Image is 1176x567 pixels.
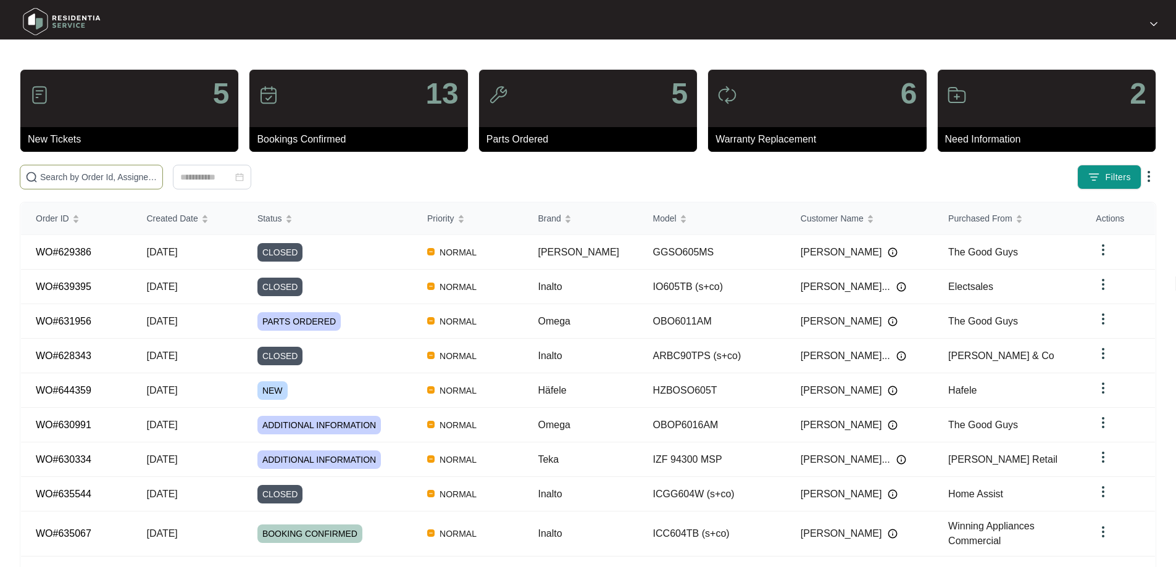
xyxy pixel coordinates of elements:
[901,79,917,109] p: 6
[948,489,1003,499] span: Home Assist
[1088,171,1100,183] img: filter icon
[427,421,435,428] img: Vercel Logo
[435,279,482,294] span: NORMAL
[435,383,482,398] span: NORMAL
[538,247,619,257] span: [PERSON_NAME]
[801,279,890,294] span: [PERSON_NAME]...
[146,385,177,395] span: [DATE]
[257,312,341,331] span: PARTS ORDERED
[1096,415,1111,430] img: dropdown arrow
[801,349,890,363] span: [PERSON_NAME]...
[538,420,570,430] span: Omega
[257,450,381,469] span: ADDITIONAL INFORMATION
[146,350,177,361] span: [DATE]
[947,85,967,105] img: icon
[257,278,303,296] span: CLOSED
[888,317,898,326] img: Info icon
[427,317,435,325] img: Vercel Logo
[488,85,508,105] img: icon
[36,489,91,499] a: WO#635544
[888,489,898,499] img: Info icon
[243,202,412,235] th: Status
[427,529,435,537] img: Vercel Logo
[653,212,677,225] span: Model
[638,511,786,557] td: ICC604TB (s+co)
[638,442,786,477] td: IZF 94300 MSP
[1150,21,1157,27] img: dropdown arrow
[1077,165,1141,189] button: filter iconFilters
[36,350,91,361] a: WO#628343
[213,79,230,109] p: 5
[638,202,786,235] th: Model
[435,314,482,329] span: NORMAL
[948,316,1018,326] span: The Good Guys
[435,526,482,541] span: NORMAL
[21,202,131,235] th: Order ID
[1141,169,1156,184] img: dropdown arrow
[538,350,562,361] span: Inalto
[1096,346,1111,361] img: dropdown arrow
[638,304,786,339] td: OBO6011AM
[638,477,786,511] td: ICGG604W (s+co)
[427,212,454,225] span: Priority
[40,170,157,184] input: Search by Order Id, Assignee Name, Customer Name, Brand and Model
[25,171,38,183] img: search-icon
[538,316,570,326] span: Omega
[259,85,278,105] img: icon
[948,281,993,292] span: Electsales
[146,528,177,539] span: [DATE]
[146,489,177,499] span: [DATE]
[638,408,786,442] td: OBOP6016AM
[896,282,906,292] img: Info icon
[1096,381,1111,395] img: dropdown arrow
[257,485,303,503] span: CLOSED
[948,420,1018,430] span: The Good Guys
[257,524,362,543] span: BOOKING CONFIRMED
[427,386,435,394] img: Vercel Logo
[888,247,898,257] img: Info icon
[435,418,482,432] span: NORMAL
[523,202,638,235] th: Brand
[146,454,177,465] span: [DATE]
[888,529,898,539] img: Info icon
[427,248,435,255] img: Vercel Logo
[717,85,737,105] img: icon
[948,350,1054,361] span: [PERSON_NAME] & Co
[427,455,435,463] img: Vercel Logo
[427,283,435,290] img: Vercel Logo
[36,385,91,395] a: WO#644359
[538,281,562,292] span: Inalto
[801,314,882,329] span: [PERSON_NAME]
[427,490,435,497] img: Vercel Logo
[19,3,105,40] img: residentia service logo
[638,235,786,270] td: GGSO605MS
[948,521,1035,546] span: Winning Appliances Commercial
[948,247,1018,257] span: The Good Guys
[948,385,977,395] span: Hafele
[801,418,882,432] span: [PERSON_NAME]
[36,420,91,430] a: WO#630991
[1130,79,1146,109] p: 2
[1096,450,1111,465] img: dropdown arrow
[435,452,482,467] span: NORMAL
[36,528,91,539] a: WO#635067
[36,316,91,326] a: WO#631956
[486,132,697,147] p: Parts Ordered
[538,385,566,395] span: Häfele
[146,247,177,257] span: [DATE]
[425,79,458,109] p: 13
[538,489,562,499] span: Inalto
[36,247,91,257] a: WO#629386
[427,352,435,359] img: Vercel Logo
[786,202,933,235] th: Customer Name
[888,420,898,430] img: Info icon
[257,132,467,147] p: Bookings Confirmed
[715,132,926,147] p: Warranty Replacement
[945,132,1156,147] p: Need Information
[435,349,482,363] span: NORMAL
[131,202,242,235] th: Created Date
[1096,277,1111,292] img: dropdown arrow
[257,416,381,434] span: ADDITIONAL INFORMATION
[1096,312,1111,326] img: dropdown arrow
[412,202,523,235] th: Priority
